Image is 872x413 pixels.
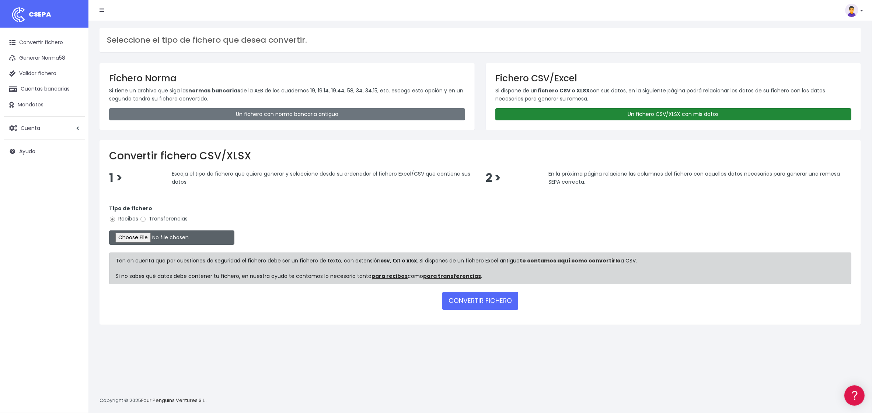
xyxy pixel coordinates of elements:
[423,272,481,280] a: para transferencias
[109,215,138,223] label: Recibos
[7,146,140,153] div: Facturación
[495,73,851,84] h3: Fichero CSV/Excel
[107,35,854,45] h3: Seleccione el tipo de fichero que desea convertir.
[7,127,140,139] a: Perfiles de empresas
[141,397,206,404] a: Four Penguins Ventures S.L.
[7,197,140,210] button: Contáctanos
[109,150,851,162] h2: Convertir fichero CSV/XLSX
[21,124,40,131] span: Cuenta
[495,108,851,120] a: Un fichero CSV/XLSX con mis datos
[381,257,417,264] strong: csv, txt o xlsx
[548,170,840,186] span: En la próxima página relacione las columnas del fichero con aquellos datos necesarios para genera...
[4,35,85,50] a: Convertir fichero
[109,87,465,103] p: Si tiene un archivo que siga las de la AEB de los cuadernos 19, 19.14, 19.44, 58, 34, 34.15, etc....
[7,93,140,105] a: Formatos
[4,81,85,97] a: Cuentas bancarias
[7,116,140,127] a: Videotutoriales
[7,51,140,58] div: Información general
[7,63,140,74] a: Información general
[4,97,85,113] a: Mandatos
[109,170,122,186] span: 1 >
[7,188,140,200] a: API
[29,10,51,19] span: CSEPA
[4,50,85,66] a: Generar Norma58
[109,108,465,120] a: Un fichero con norma bancaria antiguo
[4,120,85,136] a: Cuenta
[172,170,470,186] span: Escoja el tipo de fichero que quiere generar y seleccione desde su ordenador el fichero Excel/CSV...
[7,177,140,184] div: Programadores
[442,292,518,310] button: CONVERTIR FICHERO
[19,148,35,155] span: Ayuda
[109,253,851,284] div: Ten en cuenta que por cuestiones de seguridad el fichero debe ser un fichero de texto, con extens...
[7,105,140,116] a: Problemas habituales
[845,4,858,17] img: profile
[188,87,240,94] strong: normas bancarias
[9,6,28,24] img: logo
[537,87,590,94] strong: fichero CSV o XLSX
[109,73,465,84] h3: Fichero Norma
[7,81,140,88] div: Convertir ficheros
[372,272,408,280] a: para recibos
[7,158,140,169] a: General
[520,257,621,264] a: te contamos aquí como convertirlo
[140,215,188,223] label: Transferencias
[109,205,152,212] strong: Tipo de fichero
[486,170,501,186] span: 2 >
[100,397,207,405] p: Copyright © 2025 .
[101,212,142,219] a: POWERED BY ENCHANT
[4,144,85,159] a: Ayuda
[495,87,851,103] p: Si dispone de un con sus datos, en la siguiente página podrá relacionar los datos de su fichero c...
[4,66,85,81] a: Validar fichero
